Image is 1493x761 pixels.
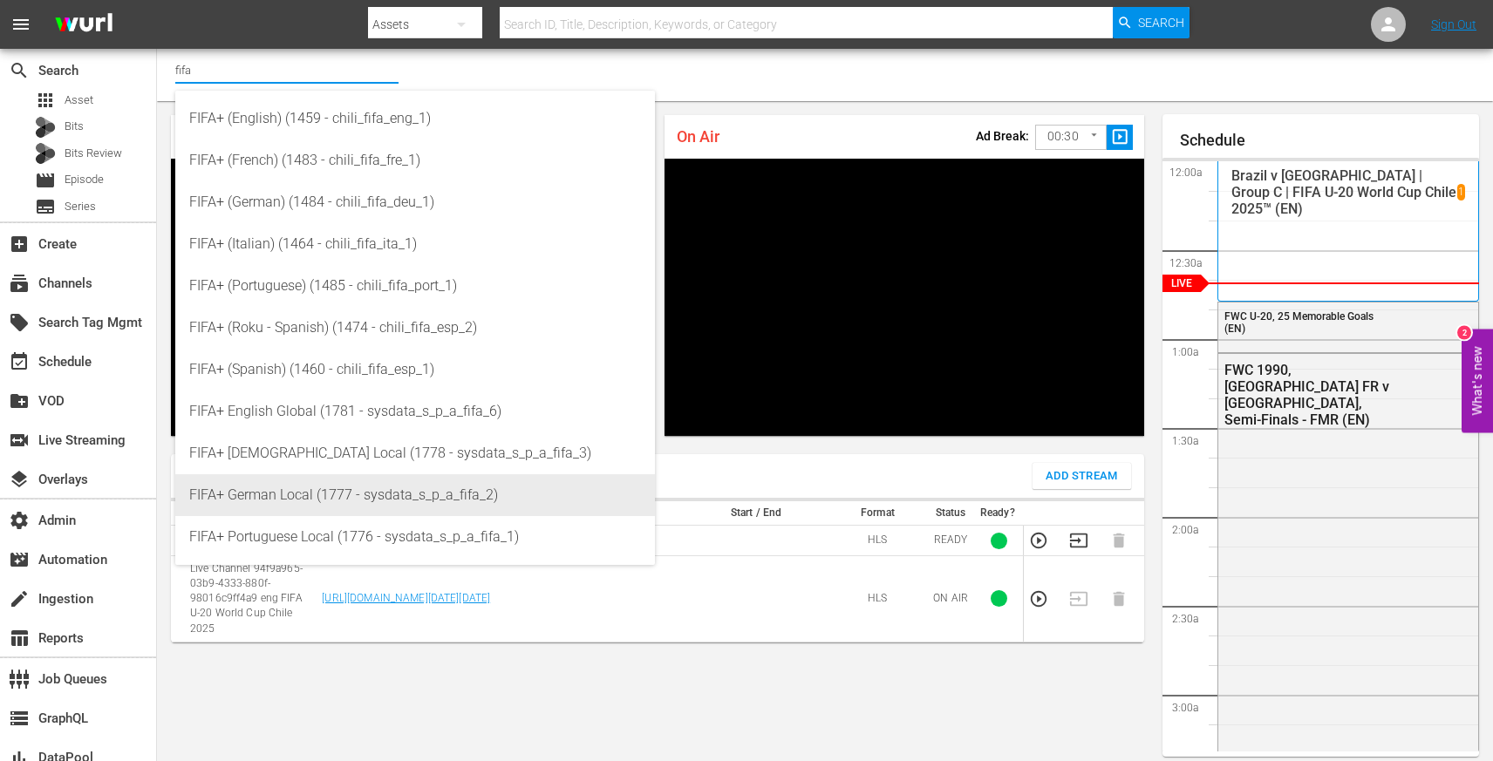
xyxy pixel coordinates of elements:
span: Search [9,60,30,81]
div: 00:30 [1035,120,1107,153]
div: FIFA+ (Italian) (1464 - chili_fifa_ita_1) [189,223,641,265]
div: FIFA+ German Local (1777 - sysdata_s_p_a_fifa_2) [189,474,641,516]
button: Preview Stream [1029,589,1048,608]
td: READY [926,526,975,556]
button: Open Feedback Widget [1462,329,1493,432]
span: Automation [9,549,30,570]
div: 2 [1457,325,1471,339]
td: HLS [829,526,927,556]
a: [URL][DOMAIN_NAME][DATE][DATE] [322,592,490,604]
div: FIFA+ (Portuguese) (1485 - chili_fifa_port_1) [189,265,641,307]
span: Episode [35,170,56,191]
span: Bits Review [65,145,122,162]
td: ON AIR [926,556,975,642]
button: Search [1113,7,1190,38]
span: Asset [35,90,56,111]
span: Reports [9,628,30,649]
div: Video Player [171,159,651,436]
div: FIFA+ [DEMOGRAPHIC_DATA] Local (1778 - sysdata_s_p_a_fifa_3) [189,432,641,474]
div: FIFA+ (German) (1484 - chili_fifa_deu_1) [189,181,641,223]
th: Format [829,501,927,526]
td: FIFA+ (1781) [171,526,317,556]
p: Ad Break: [976,129,1029,143]
th: Status [926,501,975,526]
a: Sign Out [1431,17,1476,31]
p: Brazil v [GEOGRAPHIC_DATA] | Group C | FIFA U-20 World Cup Chile 2025™ (EN) [1231,167,1457,217]
span: Create [9,234,30,255]
span: Schedule [9,351,30,372]
th: Ready? [975,501,1024,526]
span: Live Streaming [9,430,30,451]
h1: Schedule [1180,132,1479,149]
span: Admin [9,510,30,531]
span: Channels [9,273,30,294]
span: On Air [677,127,719,146]
span: Episode [65,171,104,188]
span: Search Tag Mgmt [9,312,30,333]
div: Video Player [665,159,1144,436]
span: VOD [9,391,30,411]
span: Job Queues [9,669,30,690]
p: 1 [1458,186,1464,198]
span: Asset [65,92,93,109]
span: FWC U-20, 25 Memorable Goals (EN) [1224,310,1374,335]
span: Series [65,198,96,215]
span: Add Stream [1046,466,1118,486]
div: FIFA+ English Global (1781 - sysdata_s_p_a_fifa_6) [189,391,641,432]
span: GraphQL [9,708,30,729]
div: Bits [35,117,56,138]
span: Series [35,196,56,217]
span: Search [1138,7,1184,38]
div: FWC 1990, [GEOGRAPHIC_DATA] FR v [GEOGRAPHIC_DATA], Semi-Finals - FMR (EN) [1224,362,1395,428]
button: Preview Stream [1029,531,1048,550]
div: FIFA+ (Spanish) (1460 - chili_fifa_esp_1) [189,349,641,391]
span: Overlays [9,469,30,490]
th: Title [171,501,317,526]
td: HLS [829,556,927,642]
div: Bits Review [35,143,56,164]
button: Add Stream [1033,463,1131,489]
div: FIFA+ (Roku - Spanish) (1474 - chili_fifa_esp_2) [189,307,641,349]
button: Transition [1069,531,1088,550]
span: menu [10,14,31,35]
th: Start / End [683,501,828,526]
span: slideshow_sharp [1110,127,1130,147]
td: Live Channel 94f9a965-03b9-4333-880f-98016c9ff4a9 eng FIFA U-20 World Cup Chile 2025 [171,556,317,642]
div: FIFA+ (English) (1459 - chili_fifa_eng_1) [189,98,641,139]
div: FIFA+ Portuguese Local (1776 - sysdata_s_p_a_fifa_1) [189,516,641,558]
span: Ingestion [9,588,30,609]
div: FIFA+ (French) (1483 - chili_fifa_fre_1) [189,139,641,181]
span: Bits [65,118,84,135]
img: ans4CAIJ8jUAAAAAAAAAAAAAAAAAAAAAAAAgQb4GAAAAAAAAAAAAAAAAAAAAAAAAJMjXAAAAAAAAAAAAAAAAAAAAAAAAgAT5G... [42,4,126,45]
